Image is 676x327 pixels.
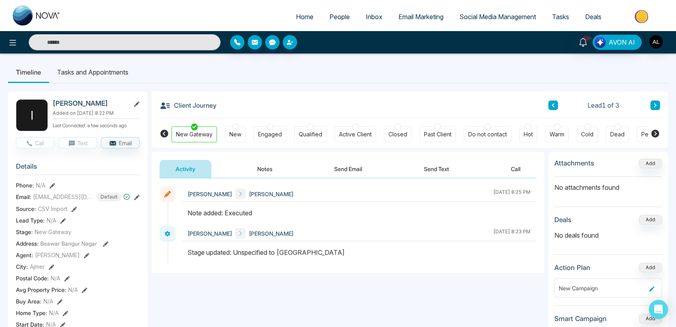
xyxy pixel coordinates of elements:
div: Qualified [299,130,322,138]
div: Warm [550,130,564,138]
button: Call [16,137,55,148]
a: Tasks [544,9,577,24]
h3: Deals [554,216,572,224]
h3: Smart Campaign [554,315,607,323]
button: Add [639,314,662,323]
div: Active Client [339,130,372,138]
h3: Action Plan [554,264,590,272]
span: Source: [16,205,36,213]
li: Timeline [8,61,49,83]
button: Add [639,159,662,168]
span: Social Media Management [459,13,536,21]
h3: Client Journey [160,99,217,111]
span: N/A [36,181,45,189]
span: N/A [49,309,59,317]
div: Engaged [258,130,282,138]
span: Home Type : [16,309,47,317]
span: Avg Property Price : [16,286,66,294]
div: New Campaign [559,284,646,292]
span: N/A [43,297,53,305]
div: Past Client [424,130,451,138]
img: User Avatar [649,35,663,49]
span: Ajmer [30,262,45,271]
span: Address: [16,239,97,248]
button: AVON AI [593,35,642,50]
span: Tasks [552,13,569,21]
span: Email: [16,193,31,201]
img: Market-place.gif [613,8,671,26]
span: [PERSON_NAME] [249,190,294,198]
h3: Details [16,162,140,175]
span: Beawar Bangur Nagar [40,240,97,247]
button: Activity [160,160,211,178]
a: Home [288,9,321,24]
span: N/A [51,274,60,282]
span: Default [97,193,122,201]
h3: Attachments [554,159,594,167]
span: 10+ [583,35,590,42]
span: Lead Type: [16,216,45,225]
button: Send Email [318,160,378,178]
button: Text [59,137,97,148]
span: [PERSON_NAME] [35,251,80,259]
span: [EMAIL_ADDRESS][DOMAIN_NAME] [33,193,93,201]
div: l [16,99,48,131]
span: People [329,13,350,21]
img: Lead Flow [595,37,606,48]
a: Social Media Management [451,9,544,24]
div: Cold [581,130,593,138]
span: CSV Import [38,205,67,213]
span: Phone: [16,181,34,189]
div: Closed [388,130,407,138]
span: Buy Area : [16,297,41,305]
span: [PERSON_NAME] [249,229,294,238]
p: No attachments found [554,177,662,192]
a: Inbox [358,9,390,24]
button: Email [101,137,140,148]
img: Nova CRM Logo [13,6,61,26]
div: Dead [610,130,625,138]
h2: [PERSON_NAME] [53,99,127,107]
span: Stage: [16,228,33,236]
span: Agent: [16,251,33,259]
a: People [321,9,358,24]
span: Deals [585,13,601,21]
button: Notes [241,160,288,178]
span: N/A [68,286,78,294]
div: Do not contact [468,130,507,138]
button: Add [639,215,662,225]
span: Home [296,13,313,21]
div: New Gateway [176,130,213,138]
button: Add [639,263,662,272]
div: Open Intercom Messenger [649,300,668,319]
span: Postal Code : [16,274,49,282]
p: Added on [DATE] 8:22 PM [53,110,140,117]
span: Inbox [366,13,382,21]
span: N/A [47,216,56,225]
li: Tasks and Appointments [49,61,136,83]
div: Hot [524,130,533,138]
p: Last Connected: a few seconds ago [53,120,140,129]
span: Add [639,160,662,166]
span: Email Marketing [398,13,443,21]
span: City : [16,262,28,271]
div: [DATE] 8:25 PM [493,189,530,199]
span: New Gateway [35,228,71,236]
span: [PERSON_NAME] [187,190,232,198]
div: New [229,130,241,138]
button: Call [495,160,536,178]
span: [PERSON_NAME] [187,229,232,238]
a: 10+ [574,35,593,49]
button: Send Text [408,160,465,178]
span: Lead 1 of 3 [587,100,619,110]
p: No deals found [554,230,662,240]
a: Deals [577,9,609,24]
div: Pending [641,130,663,138]
span: AVON AI [609,37,635,47]
a: Email Marketing [390,9,451,24]
div: [DATE] 8:23 PM [493,228,530,238]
